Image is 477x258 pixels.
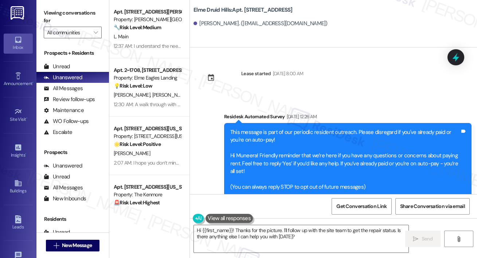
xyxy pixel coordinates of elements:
[54,243,59,249] i: 
[114,141,161,147] strong: 🌟 Risk Level: Positive
[193,6,293,14] b: Elme Druid Hills: Apt. [STREET_ADDRESS]
[193,20,328,27] div: [PERSON_NAME]. ([EMAIL_ADDRESS][DOMAIN_NAME])
[26,116,27,121] span: •
[44,85,83,92] div: All Messages
[422,235,433,243] span: Send
[114,199,160,206] strong: 🚨 Risk Level: Highest
[114,8,181,16] div: Apt. [STREET_ADDRESS][PERSON_NAME]
[114,24,161,31] strong: 🔧 Risk Level: Medium
[114,33,128,40] span: L. Main
[114,125,181,132] div: Apt. [STREET_ADDRESS][US_STATE]
[114,191,181,199] div: Property: The Kenmore
[36,149,109,156] div: Prospects
[336,203,387,210] span: Get Conversation Link
[4,105,33,125] a: Site Visit •
[400,203,465,210] span: Share Conversation via email
[271,70,304,77] div: [DATE] 8:00 AM
[36,49,109,57] div: Prospects + Residents
[4,213,33,233] a: Leads
[194,225,408,253] textarea: Hi {{first_name}}! Thanks for the picture. I'll follow up with the site team to get the repair st...
[94,30,98,35] i: 
[44,184,83,192] div: All Messages
[413,236,418,242] i: 
[47,27,90,38] input: All communities
[36,215,109,223] div: Residents
[44,74,82,81] div: Unanswered
[44,7,102,27] label: Viewing conversations for
[44,173,70,181] div: Unread
[44,195,86,203] div: New Inbounds
[44,96,95,103] div: Review follow-ups
[44,228,70,236] div: Unread
[456,236,461,242] i: 
[114,92,152,98] span: [PERSON_NAME]
[114,132,181,140] div: Property: [STREET_ADDRESS][US_STATE]
[25,151,26,157] span: •
[46,240,100,251] button: New Message
[241,70,271,77] div: Lease started
[152,92,189,98] span: [PERSON_NAME]
[395,198,470,215] button: Share Conversation via email
[4,177,33,197] a: Buildings
[114,183,181,191] div: Apt. [STREET_ADDRESS][US_STATE]
[114,74,181,82] div: Property: Elme Eagles Landing
[62,242,92,249] span: New Message
[4,141,33,161] a: Insights •
[285,113,317,120] div: [DATE] 12:26 AM
[114,150,150,157] span: [PERSON_NAME]
[332,198,391,215] button: Get Conversation Link
[230,128,460,191] div: This message is part of our periodic resident outreach. Please disregard if you've already paid o...
[44,107,84,114] div: Maintenance
[114,82,152,89] strong: 💡 Risk Level: Low
[114,101,399,108] div: 12:30 AM: A walk through with representatives to address any concerns or issues. To make your mov...
[11,6,26,20] img: ResiDesk Logo
[44,162,82,170] div: Unanswered
[44,118,89,125] div: WO Follow-ups
[4,34,33,53] a: Inbox
[44,128,72,136] div: Escalate
[405,231,441,247] button: Send
[44,63,70,70] div: Unread
[224,113,472,123] div: Residesk Automated Survey
[114,16,181,23] div: Property: [PERSON_NAME][GEOGRAPHIC_DATA]
[32,80,34,85] span: •
[114,66,181,74] div: Apt. 2~1708, [STREET_ADDRESS]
